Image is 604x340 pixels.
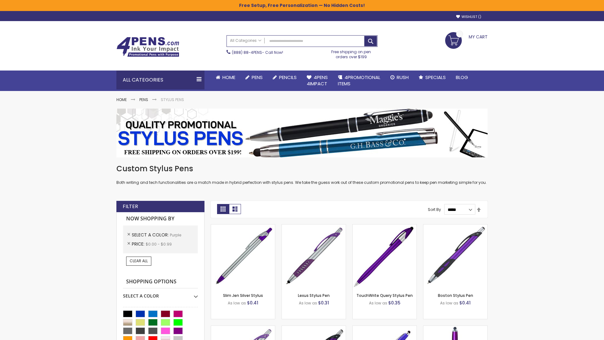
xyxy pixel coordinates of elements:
[223,293,263,298] a: Slim Jen Silver Stylus
[397,74,409,81] span: Rush
[230,38,261,43] span: All Categories
[353,326,417,331] a: Sierra Stylus Twist Pen-Purple
[116,37,179,57] img: 4Pens Custom Pens and Promotional Products
[423,224,487,288] img: Boston Stylus Pen-Purple
[423,224,487,229] a: Boston Stylus Pen-Purple
[132,232,170,238] span: Select A Color
[123,288,198,299] div: Select A Color
[282,224,346,288] img: Lexus Stylus Pen-Purple
[333,71,385,91] a: 4PROMOTIONALITEMS
[123,212,198,225] strong: Now Shopping by
[428,207,441,212] label: Sort By
[423,326,487,331] a: TouchWrite Command Stylus Pen-Purple
[227,36,265,46] a: All Categories
[222,74,235,81] span: Home
[170,232,181,238] span: Purple
[302,71,333,91] a: 4Pens4impact
[451,71,473,84] a: Blog
[356,293,413,298] a: TouchWrite Query Stylus Pen
[425,74,446,81] span: Specials
[228,300,246,306] span: As low as
[282,326,346,331] a: Lexus Metallic Stylus Pen-Purple
[298,293,330,298] a: Lexus Stylus Pen
[388,300,400,306] span: $0.35
[325,47,378,59] div: Free shipping on pen orders over $199
[369,300,387,306] span: As low as
[353,224,417,288] img: TouchWrite Query Stylus Pen-Purple
[318,300,329,306] span: $0.31
[211,224,275,288] img: Slim Jen Silver Stylus-Purple
[252,74,263,81] span: Pens
[211,71,240,84] a: Home
[116,164,488,185] div: Both writing and tech functionalities are a match made in hybrid perfection with stylus pens. We ...
[247,300,258,306] span: $0.41
[116,109,488,157] img: Stylus Pens
[116,71,204,89] div: All Categories
[307,74,328,87] span: 4Pens 4impact
[338,74,380,87] span: 4PROMOTIONAL ITEMS
[146,241,172,247] span: $0.00 - $0.99
[456,74,468,81] span: Blog
[385,71,414,84] a: Rush
[161,97,184,102] strong: Stylus Pens
[440,300,458,306] span: As low as
[279,74,297,81] span: Pencils
[268,71,302,84] a: Pencils
[211,224,275,229] a: Slim Jen Silver Stylus-Purple
[232,50,262,55] a: (888) 88-4PENS
[217,204,229,214] strong: Grid
[459,300,471,306] span: $0.41
[282,224,346,229] a: Lexus Stylus Pen-Purple
[438,293,473,298] a: Boston Stylus Pen
[123,203,138,210] strong: Filter
[126,257,151,265] a: Clear All
[116,97,127,102] a: Home
[232,50,283,55] span: - Call Now!
[456,14,481,19] a: Wishlist
[123,275,198,289] strong: Shopping Options
[130,258,148,263] span: Clear All
[211,326,275,331] a: Boston Silver Stylus Pen-Purple
[132,241,146,247] span: Price
[240,71,268,84] a: Pens
[299,300,317,306] span: As low as
[116,164,488,174] h1: Custom Stylus Pens
[414,71,451,84] a: Specials
[353,224,417,229] a: TouchWrite Query Stylus Pen-Purple
[139,97,148,102] a: Pens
